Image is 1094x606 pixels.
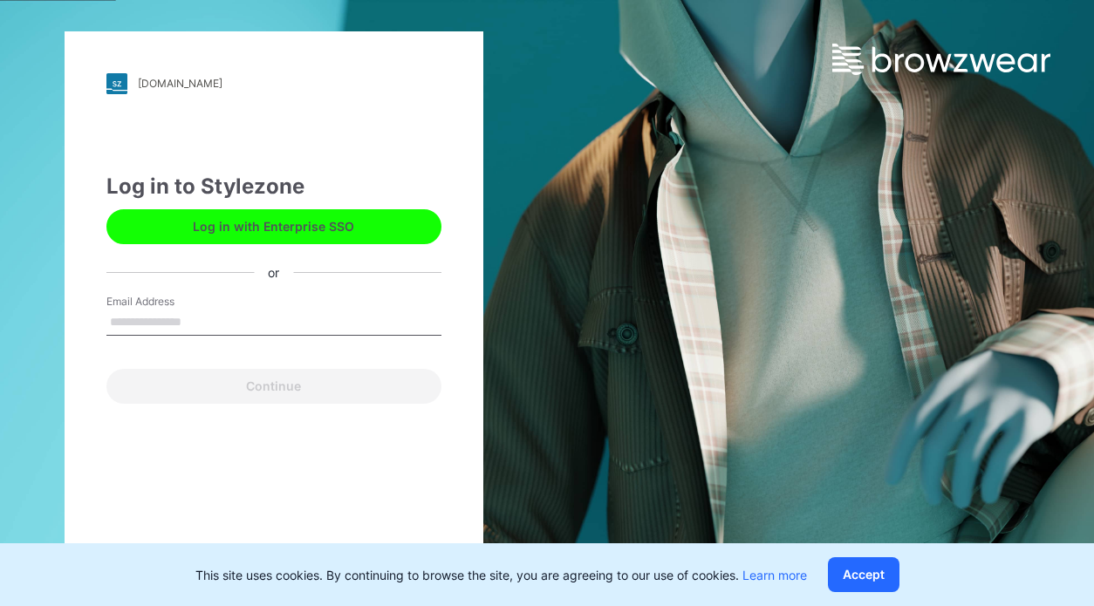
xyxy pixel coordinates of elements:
label: Email Address [106,294,229,310]
img: stylezone-logo.562084cfcfab977791bfbf7441f1a819.svg [106,73,127,94]
a: [DOMAIN_NAME] [106,73,441,94]
div: Log in to Stylezone [106,171,441,202]
p: This site uses cookies. By continuing to browse the site, you are agreeing to our use of cookies. [195,566,807,584]
button: Accept [828,557,899,592]
img: browzwear-logo.e42bd6dac1945053ebaf764b6aa21510.svg [832,44,1050,75]
div: or [254,263,293,282]
button: Log in with Enterprise SSO [106,209,441,244]
div: [DOMAIN_NAME] [138,77,222,90]
a: Learn more [742,568,807,582]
